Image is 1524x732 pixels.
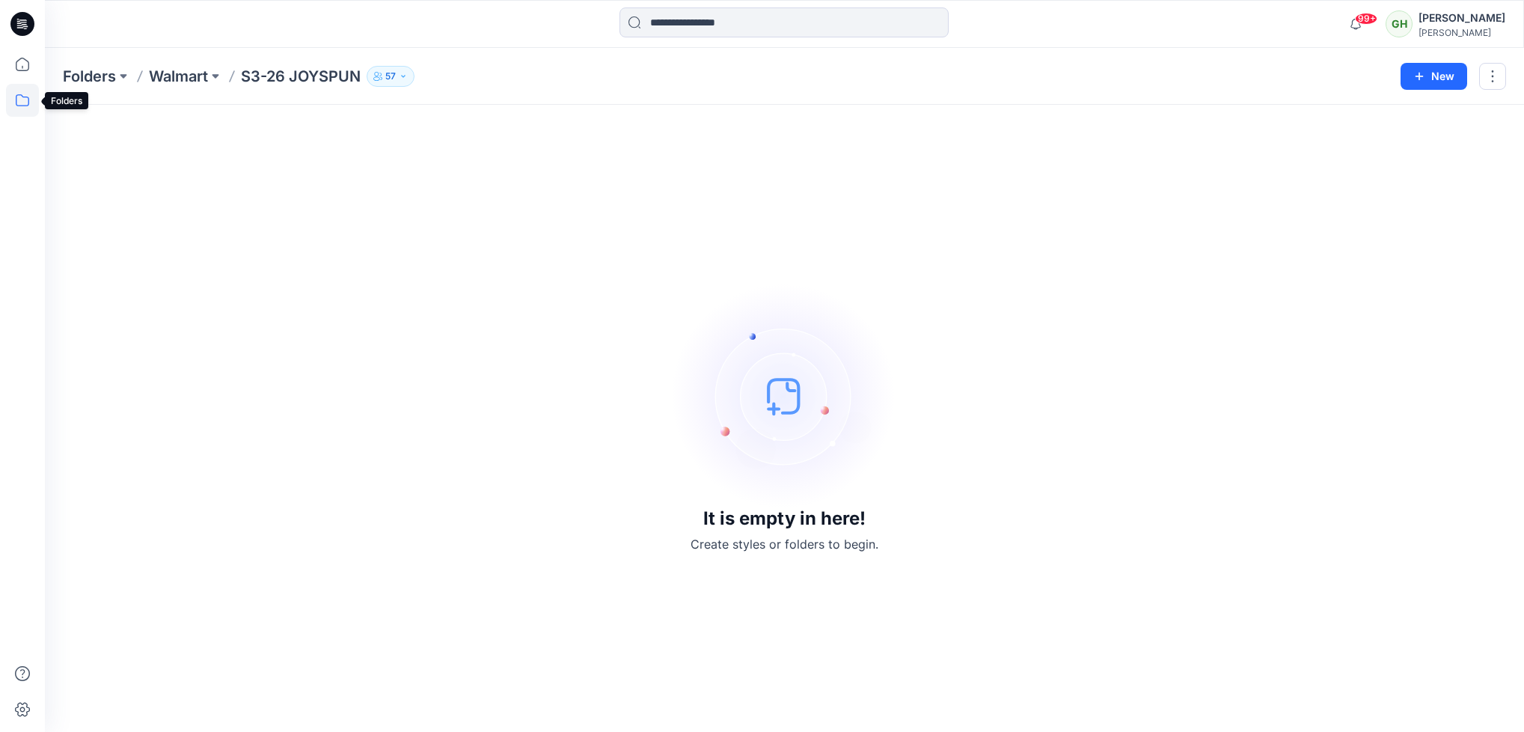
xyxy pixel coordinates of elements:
[385,68,396,85] p: 57
[1355,13,1377,25] span: 99+
[1401,63,1467,90] button: New
[63,66,116,87] a: Folders
[703,508,866,529] h3: It is empty in here!
[1419,9,1505,27] div: [PERSON_NAME]
[149,66,208,87] a: Walmart
[691,535,878,553] p: Create styles or folders to begin.
[1419,27,1505,38] div: [PERSON_NAME]
[367,66,414,87] button: 57
[673,284,897,508] img: empty-state-image.svg
[241,66,361,87] p: S3-26 JOYSPUN
[1386,10,1413,37] div: GH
